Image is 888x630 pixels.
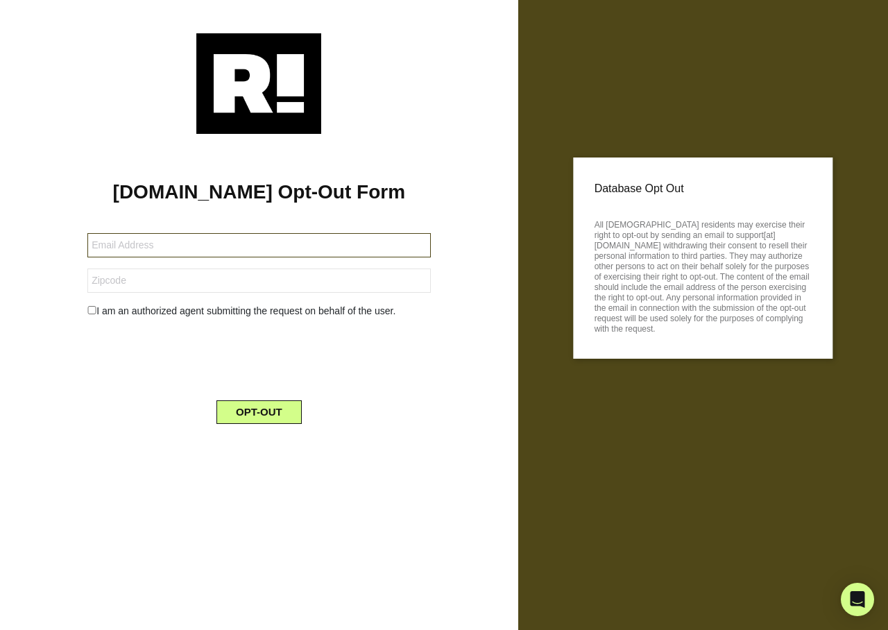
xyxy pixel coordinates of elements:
div: Open Intercom Messenger [841,583,874,616]
input: Zipcode [87,269,430,293]
div: I am an authorized agent submitting the request on behalf of the user. [77,304,441,318]
p: Database Opt Out [595,178,812,199]
img: Retention.com [196,33,321,134]
input: Email Address [87,233,430,257]
h1: [DOMAIN_NAME] Opt-Out Form [21,180,497,204]
button: OPT-OUT [216,400,302,424]
p: All [DEMOGRAPHIC_DATA] residents may exercise their right to opt-out by sending an email to suppo... [595,216,812,334]
iframe: reCAPTCHA [153,330,364,384]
